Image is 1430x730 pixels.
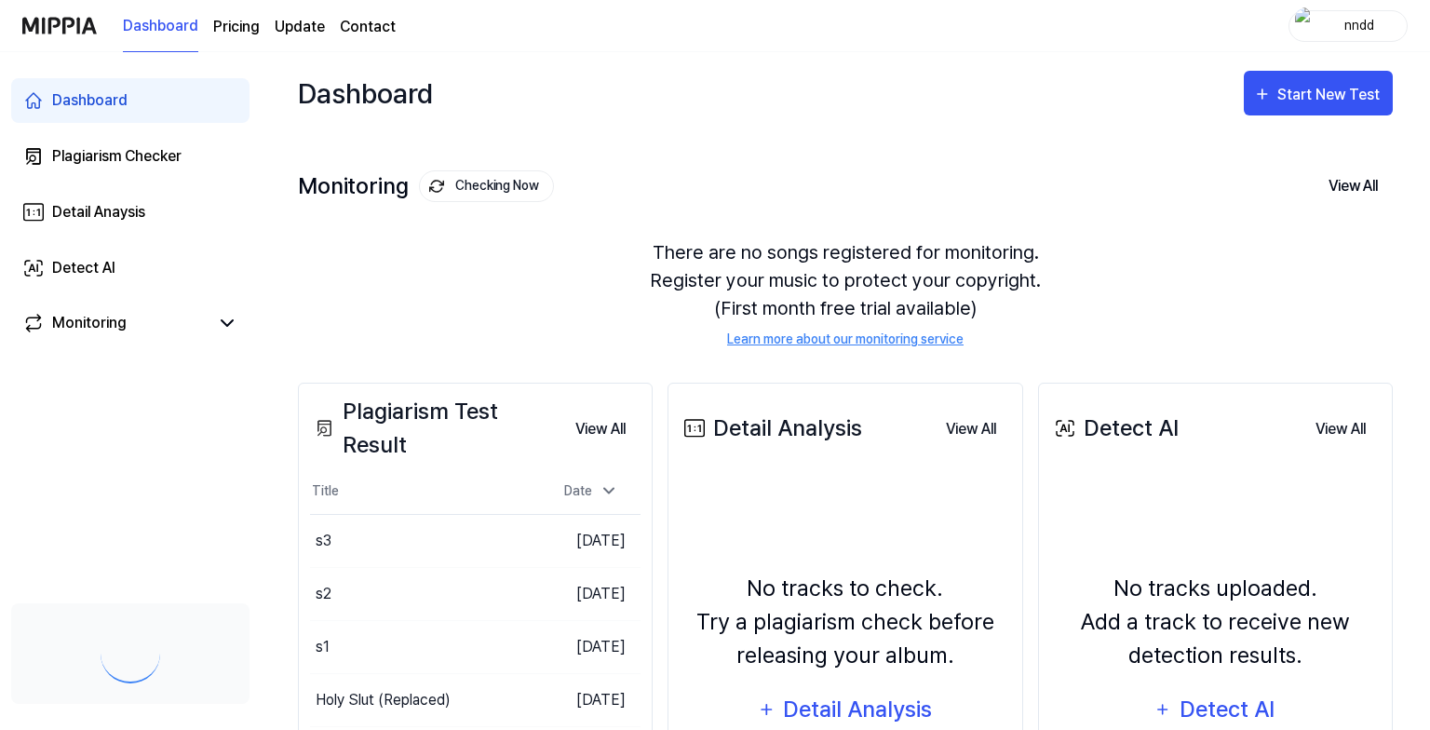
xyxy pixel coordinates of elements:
[52,312,127,334] div: Monitoring
[542,567,641,620] td: [DATE]
[316,583,331,605] div: s2
[123,1,198,52] a: Dashboard
[1277,83,1383,107] div: Start New Test
[542,514,641,567] td: [DATE]
[680,412,862,445] div: Detail Analysis
[11,246,250,291] a: Detect AI
[1244,71,1393,115] button: Start New Test
[11,78,250,123] a: Dashboard
[52,257,115,279] div: Detect AI
[542,620,641,673] td: [DATE]
[22,312,209,334] a: Monitoring
[1295,7,1317,45] img: profile
[419,170,554,202] button: Checking Now
[316,689,451,711] div: Holy Slut (Replaced)
[931,410,1011,448] a: View All
[11,190,250,235] a: Detail Anaysis
[1050,412,1179,445] div: Detect AI
[52,201,145,223] div: Detail Anaysis
[316,530,331,552] div: s3
[275,16,325,38] a: Update
[680,572,1010,672] div: No tracks to check. Try a plagiarism check before releasing your album.
[560,410,641,448] a: View All
[782,692,934,727] div: Detail Analysis
[310,395,560,462] div: Plagiarism Test Result
[427,176,447,196] img: monitoring Icon
[1288,10,1408,42] button: profilenndd
[1323,15,1396,35] div: nndd
[316,636,330,658] div: s1
[542,673,641,726] td: [DATE]
[1178,692,1277,727] div: Detect AI
[213,16,260,38] button: Pricing
[560,411,641,448] button: View All
[11,134,250,179] a: Plagiarism Checker
[1314,167,1393,206] button: View All
[310,469,542,514] th: Title
[727,330,964,349] a: Learn more about our monitoring service
[931,411,1011,448] button: View All
[1301,410,1381,448] a: View All
[52,145,182,168] div: Plagiarism Checker
[52,89,128,112] div: Dashboard
[557,476,626,507] div: Date
[298,216,1393,372] div: There are no songs registered for monitoring. Register your music to protect your copyright. (Fir...
[1301,411,1381,448] button: View All
[298,170,554,202] div: Monitoring
[298,71,433,115] div: Dashboard
[340,16,396,38] a: Contact
[1050,572,1381,672] div: No tracks uploaded. Add a track to receive new detection results.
